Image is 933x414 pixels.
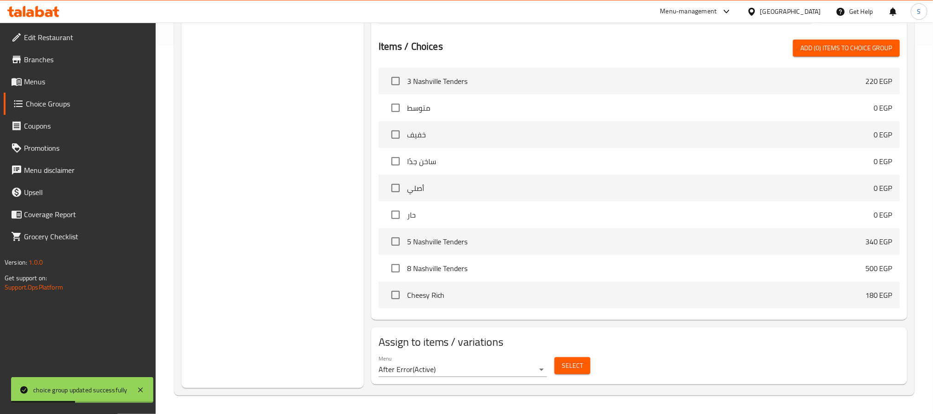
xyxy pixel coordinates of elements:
[865,76,892,87] p: 220 EGP
[379,335,900,349] h2: Assign to items / variations
[660,6,717,17] div: Menu-management
[800,42,892,54] span: Add (0) items to choice group
[407,209,874,220] span: حار
[24,54,148,65] span: Branches
[917,6,921,17] span: S
[407,129,874,140] span: خفيف
[386,205,405,225] span: Select choice
[33,385,128,395] div: choice group updated successfully
[865,263,892,274] p: 500 EGP
[760,6,821,17] div: [GEOGRAPHIC_DATA]
[874,129,892,140] p: 0 EGP
[386,125,405,144] span: Select choice
[379,40,443,53] h2: Items / Choices
[4,203,156,225] a: Coverage Report
[386,178,405,198] span: Select choice
[24,231,148,242] span: Grocery Checklist
[24,120,148,131] span: Coupons
[386,259,405,278] span: Select choice
[26,98,148,109] span: Choice Groups
[386,71,405,91] span: Select choice
[24,187,148,198] span: Upsell
[24,209,148,220] span: Coverage Report
[5,281,63,293] a: Support.OpsPlatform
[407,183,874,194] span: أصلي
[4,181,156,203] a: Upsell
[379,355,392,361] label: Menu
[407,156,874,167] span: ساخن جدًا
[386,232,405,251] span: Select choice
[386,312,405,331] span: Select choice
[874,209,892,220] p: 0 EGP
[4,26,156,48] a: Edit Restaurant
[407,290,865,301] span: Cheesy Rich
[407,236,865,247] span: 5 Nashville Tenders
[4,225,156,248] a: Grocery Checklist
[793,40,900,57] button: Add (0) items to choice group
[4,71,156,93] a: Menus
[379,362,548,377] div: After Error(Active)
[874,102,892,113] p: 0 EGP
[24,76,148,87] span: Menus
[29,256,43,268] span: 1.0.0
[24,32,148,43] span: Edit Restaurant
[407,263,865,274] span: 8 Nashville Tenders
[4,115,156,137] a: Coupons
[554,357,590,374] button: Select
[5,256,27,268] span: Version:
[386,285,405,305] span: Select choice
[874,183,892,194] p: 0 EGP
[865,236,892,247] p: 340 EGP
[24,142,148,154] span: Promotions
[407,102,874,113] span: متوسط
[4,93,156,115] a: Choice Groups
[386,98,405,118] span: Select choice
[562,360,583,372] span: Select
[24,165,148,176] span: Menu disclaimer
[4,48,156,71] a: Branches
[386,152,405,171] span: Select choice
[865,290,892,301] p: 180 EGP
[4,159,156,181] a: Menu disclaimer
[407,76,865,87] span: 3 Nashville Tenders
[5,272,47,284] span: Get support on:
[874,156,892,167] p: 0 EGP
[4,137,156,159] a: Promotions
